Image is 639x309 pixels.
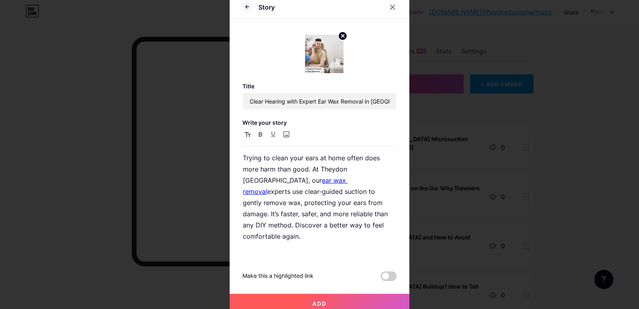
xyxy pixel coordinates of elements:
p: Trying to clean your ears at home often does more harm than good. At Theydon [GEOGRAPHIC_DATA], o... [243,152,396,242]
h3: Title [242,83,397,90]
div: Make this a highlighted link [242,271,314,281]
input: Title [243,93,396,109]
div: Story [258,2,275,12]
h3: Write your story [242,119,397,126]
img: link_thumbnail [305,35,343,73]
span: Add [312,300,327,307]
